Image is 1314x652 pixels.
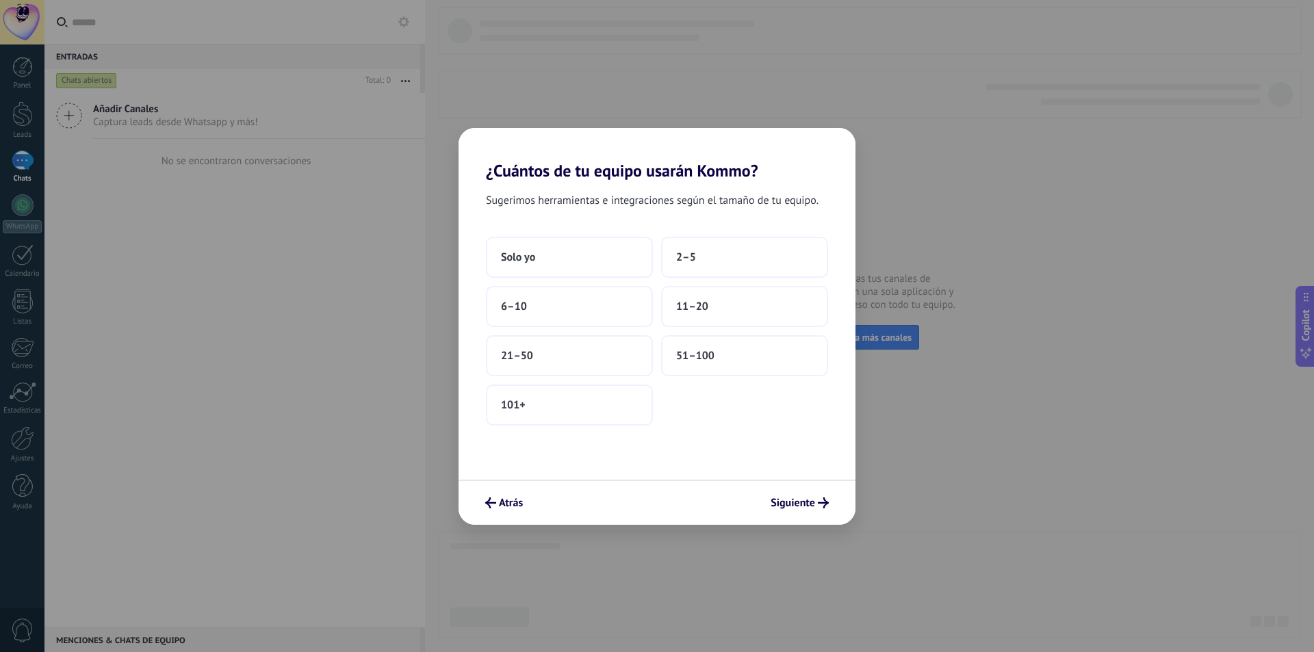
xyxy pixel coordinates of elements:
span: 6–10 [501,300,527,313]
span: 51–100 [676,349,714,363]
button: 11–20 [661,286,828,327]
span: 2–5 [676,250,696,264]
button: 6–10 [486,286,653,327]
span: Sugerimos herramientas e integraciones según el tamaño de tu equipo. [486,192,819,209]
span: 21–50 [501,349,533,363]
button: 21–50 [486,335,653,376]
button: 2–5 [661,237,828,278]
span: 11–20 [676,300,708,313]
button: Atrás [479,491,529,514]
button: 101+ [486,384,653,426]
span: Siguiente [771,498,815,508]
h2: ¿Cuántos de tu equipo usarán Kommo? [459,128,855,181]
button: Siguiente [764,491,835,514]
span: 101+ [501,398,526,412]
span: Solo yo [501,250,535,264]
button: Solo yo [486,237,653,278]
span: Atrás [499,498,523,508]
button: 51–100 [661,335,828,376]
